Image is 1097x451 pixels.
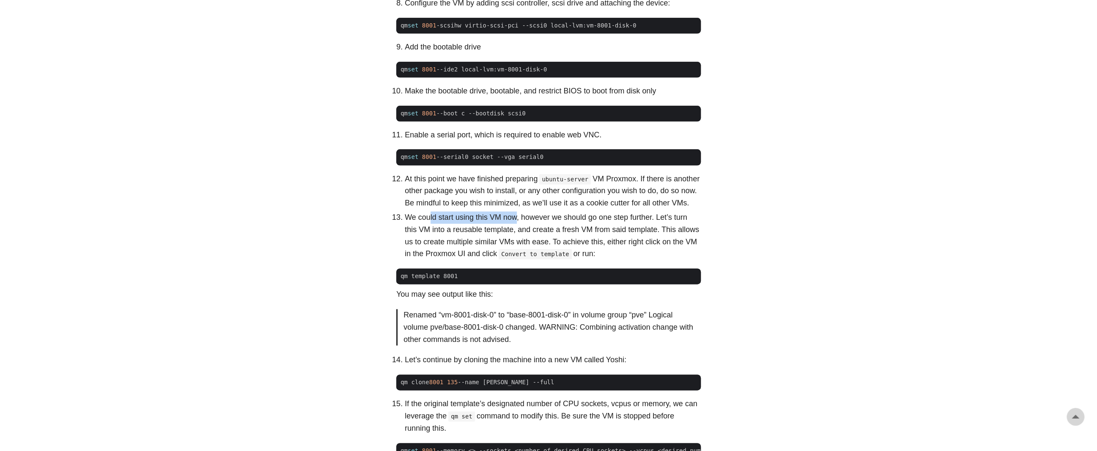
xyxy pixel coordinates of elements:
[1067,408,1084,426] a: go to top
[447,379,458,385] span: 135
[405,85,701,97] li: Make the bootable drive, bootable, and restrict BIOS to boot from disk only
[405,211,701,260] p: We could start using this VM now, however we should go one step further. Let’s turn this VM into ...
[422,66,436,73] span: 8001
[396,153,548,161] span: qm --serial0 socket --vga serial0
[405,41,701,53] li: Add the bootable drive
[396,288,701,301] p: You may see output like this:
[405,129,701,141] li: Enable a serial port, which is required to enable web VNC.
[405,398,701,434] li: If the original template’s designated number of CPU sockets, vcpus or memory, we can leverage the...
[396,21,641,30] span: qm -scsihw virtio-scsi-pci --scsi0 local-lvm:vm-8001-disk-0
[405,173,701,209] p: At this point we have finished preparing VM Proxmox. If there is another other package you wish t...
[429,379,444,385] span: 8001
[408,66,418,73] span: set
[396,65,551,74] span: qm --ide2 local-lvm:vm-8001-disk-0
[422,153,436,160] span: 8001
[539,174,591,184] code: ubuntu-server
[448,411,475,421] code: qm set
[405,354,701,366] li: Let’s continue by cloning the machine into a new VM called Yoshi:
[400,273,458,279] span: qm template 8001
[422,110,436,117] span: 8001
[408,110,418,117] span: set
[396,378,558,387] span: qm clone --name [PERSON_NAME] --full
[408,22,418,29] span: set
[422,22,436,29] span: 8001
[408,153,418,160] span: set
[403,309,695,345] p: Renamed “vm-8001-disk-0” to “base-8001-disk-0” in volume group “pve” Logical volume pve/base-8001...
[396,109,530,118] span: qm --boot c --bootdisk scsi0
[499,249,572,259] code: Convert to template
